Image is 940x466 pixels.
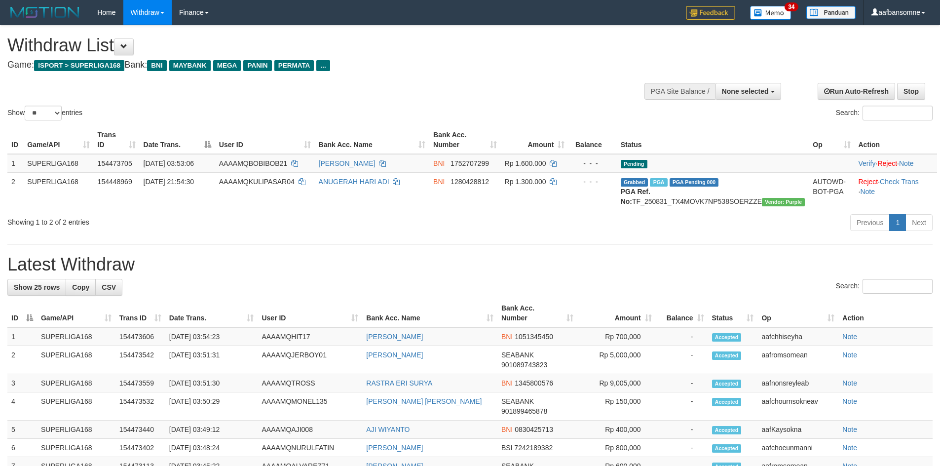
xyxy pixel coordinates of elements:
div: - - - [572,158,612,168]
a: Reject [877,159,897,167]
b: PGA Ref. No: [621,188,650,205]
td: 154473559 [115,374,165,392]
a: AJI WIYANTO [366,426,410,433]
label: Search: [836,279,933,294]
td: [DATE] 03:51:31 [165,346,258,374]
span: Copy 7242189382 to clipboard [514,444,553,452]
span: Accepted [712,380,742,388]
td: - [656,374,708,392]
td: 154473440 [115,421,165,439]
a: [PERSON_NAME] [366,333,423,341]
span: 154473705 [98,159,132,167]
span: MAYBANK [169,60,211,71]
a: Note [842,426,857,433]
a: Run Auto-Refresh [818,83,895,100]
td: 154473402 [115,439,165,457]
div: PGA Site Balance / [644,83,715,100]
span: BNI [501,333,513,341]
span: PGA Pending [670,178,719,187]
a: Previous [850,214,890,231]
span: PERMATA [274,60,314,71]
th: User ID: activate to sort column ascending [258,299,362,327]
td: 154473542 [115,346,165,374]
span: PANIN [243,60,271,71]
a: Note [842,379,857,387]
span: Rp 1.600.000 [505,159,546,167]
span: BNI [147,60,166,71]
a: Copy [66,279,96,296]
td: aafnonsreyleab [757,374,838,392]
th: Op: activate to sort column ascending [809,126,854,154]
th: Trans ID: activate to sort column ascending [94,126,140,154]
span: Accepted [712,398,742,406]
td: SUPERLIGA168 [37,439,115,457]
a: Stop [897,83,925,100]
td: Rp 9,005,000 [577,374,656,392]
span: Pending [621,160,647,168]
td: - [656,327,708,346]
h1: Withdraw List [7,36,617,55]
span: BNI [501,426,513,433]
th: Action [838,299,933,327]
td: aafKaysokna [757,421,838,439]
td: [DATE] 03:49:12 [165,421,258,439]
th: Game/API: activate to sort column ascending [37,299,115,327]
th: Date Trans.: activate to sort column ascending [165,299,258,327]
input: Search: [863,106,933,120]
a: Note [842,333,857,341]
span: AAAAMQBOBIBOB21 [219,159,288,167]
td: Rp 5,000,000 [577,346,656,374]
h1: Latest Withdraw [7,255,933,274]
th: Op: activate to sort column ascending [757,299,838,327]
img: Feedback.jpg [686,6,735,20]
td: · · [855,172,938,210]
th: ID: activate to sort column descending [7,299,37,327]
label: Show entries [7,106,82,120]
span: Copy 1280428812 to clipboard [451,178,489,186]
td: 3 [7,374,37,392]
td: Rp 400,000 [577,421,656,439]
label: Search: [836,106,933,120]
span: BNI [501,379,513,387]
td: 2 [7,346,37,374]
span: 34 [785,2,798,11]
td: TF_250831_TX4MOVK7NP538SOERZZE [617,172,809,210]
a: Reject [859,178,878,186]
td: AAAAMQTROSS [258,374,362,392]
th: Balance [568,126,616,154]
a: ANUGERAH HARI ADI [319,178,389,186]
td: aafchoeunmanni [757,439,838,457]
a: Note [860,188,875,195]
span: Copy 0830425713 to clipboard [515,426,553,433]
th: Bank Acc. Number: activate to sort column ascending [497,299,577,327]
td: Rp 150,000 [577,392,656,421]
span: BNI [433,159,445,167]
th: Trans ID: activate to sort column ascending [115,299,165,327]
td: [DATE] 03:51:30 [165,374,258,392]
th: User ID: activate to sort column ascending [215,126,315,154]
span: None selected [722,87,769,95]
a: 1 [889,214,906,231]
th: Bank Acc. Name: activate to sort column ascending [362,299,497,327]
input: Search: [863,279,933,294]
img: panduan.png [806,6,856,19]
td: Rp 700,000 [577,327,656,346]
span: Copy 1752707299 to clipboard [451,159,489,167]
td: AAAAMQMONEL135 [258,392,362,421]
a: [PERSON_NAME] [366,351,423,359]
span: Copy 901899465878 to clipboard [501,407,547,415]
span: [DATE] 21:54:30 [144,178,194,186]
span: MEGA [213,60,241,71]
td: [DATE] 03:48:24 [165,439,258,457]
span: ... [316,60,330,71]
td: 5 [7,421,37,439]
span: Accepted [712,351,742,360]
th: Bank Acc. Name: activate to sort column ascending [315,126,430,154]
span: BSI [501,444,513,452]
a: [PERSON_NAME] [PERSON_NAME] [366,397,482,405]
a: Check Trans [880,178,919,186]
img: MOTION_logo.png [7,5,82,20]
td: 6 [7,439,37,457]
td: 1 [7,154,23,173]
th: Status [617,126,809,154]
